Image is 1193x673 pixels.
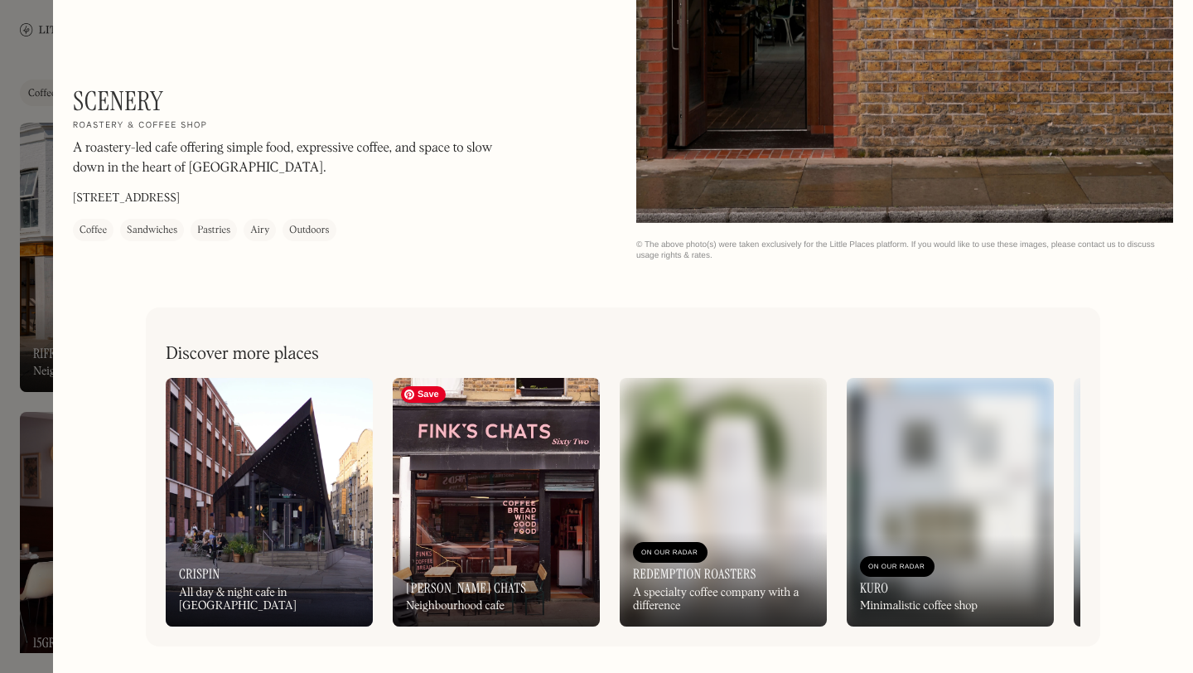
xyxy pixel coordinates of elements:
p: A roastery-led cafe offering simple food, expressive coffee, and space to slow down in the heart ... [73,138,520,178]
p: [STREET_ADDRESS] [73,190,180,207]
div: Pastries [197,222,230,239]
a: On Our RadarKuroMinimalistic coffee shop [847,378,1054,627]
div: Airy [250,222,269,239]
div: Outdoors [289,222,329,239]
h1: Scenery [73,85,163,117]
div: Neighbourhood cafe [406,599,505,613]
div: © The above photo(s) were taken exclusively for the Little Places platform. If you would like to ... [636,240,1173,261]
div: On Our Radar [641,545,699,561]
h3: Kuro [860,580,888,596]
a: On Our RadarRedemption RoastersA specialty coffee company with a difference [620,378,827,627]
a: [PERSON_NAME] ChatsNeighbourhood cafe [393,378,600,627]
h2: Discover more places [166,344,319,365]
span: Save [401,386,446,403]
h2: Roastery & coffee shop [73,120,207,132]
h3: Redemption Roasters [633,566,756,582]
div: All day & night cafe in [GEOGRAPHIC_DATA] [179,586,360,614]
h3: Crispin [179,566,220,582]
div: Sandwiches [127,222,177,239]
div: Minimalistic coffee shop [860,599,978,613]
h3: [PERSON_NAME] Chats [406,580,526,596]
a: CrispinAll day & night cafe in [GEOGRAPHIC_DATA] [166,378,373,627]
div: On Our Radar [868,559,926,575]
div: A specialty coffee company with a difference [633,586,814,614]
div: Coffee [80,222,107,239]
